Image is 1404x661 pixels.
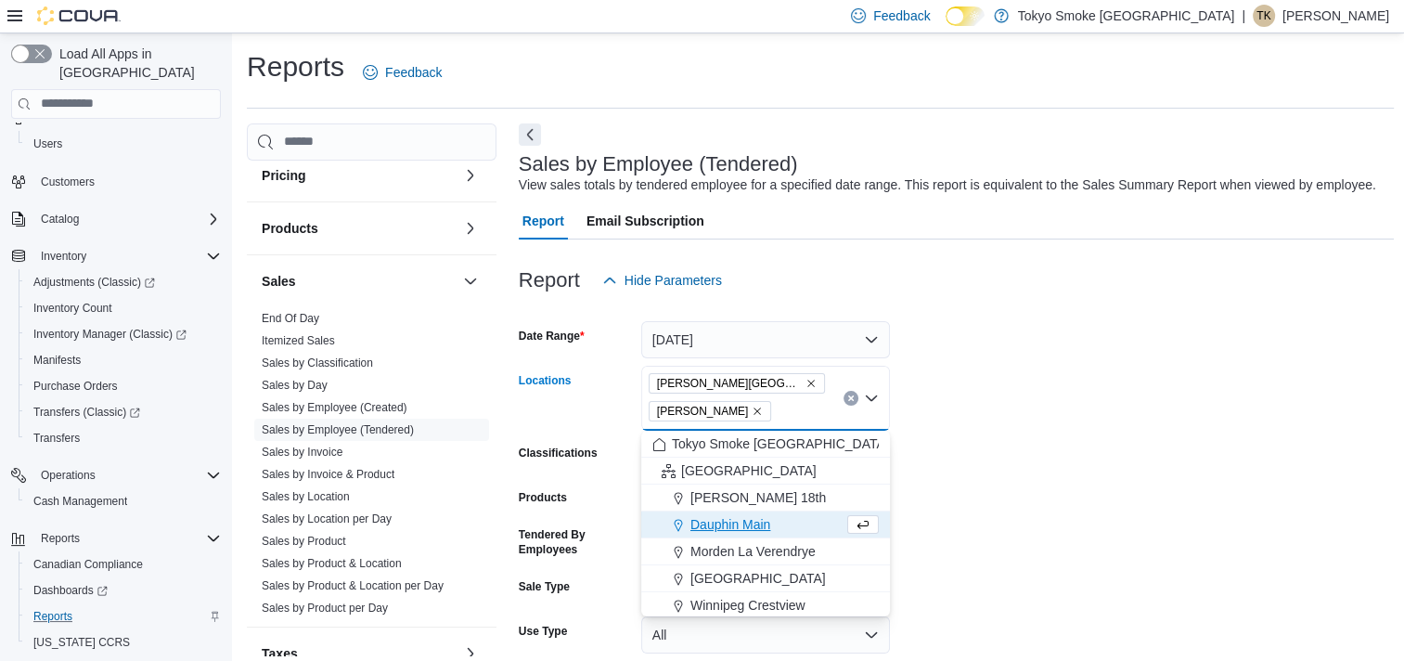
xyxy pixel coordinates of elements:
[641,431,890,458] button: Tokyo Smoke [GEOGRAPHIC_DATA]
[26,553,150,576] a: Canadian Compliance
[262,512,392,526] span: Sales by Location per Day
[41,531,80,546] span: Reports
[641,321,890,358] button: [DATE]
[19,425,228,451] button: Transfers
[26,271,221,293] span: Adjustments (Classic)
[37,6,121,25] img: Cova
[519,175,1376,195] div: View sales totals by tendered employee for a specified date range. This report is equivalent to t...
[33,171,102,193] a: Customers
[33,208,86,230] button: Catalog
[41,175,95,189] span: Customers
[262,512,392,525] a: Sales by Location per Day
[1256,5,1270,27] span: TK
[262,446,342,459] a: Sales by Invoice
[33,353,81,368] span: Manifests
[595,262,729,299] button: Hide Parameters
[26,427,87,449] a: Transfers
[262,378,328,393] span: Sales by Day
[4,525,228,551] button: Reports
[26,375,125,397] a: Purchase Orders
[26,579,221,602] span: Dashboards
[641,592,890,619] button: Winnipeg Crestview
[26,323,221,345] span: Inventory Manager (Classic)
[262,400,407,415] span: Sales by Employee (Created)
[4,462,228,488] button: Operations
[844,391,858,406] button: Clear input
[657,374,802,393] span: [PERSON_NAME][GEOGRAPHIC_DATA]
[355,54,449,91] a: Feedback
[33,301,112,316] span: Inventory Count
[262,272,296,291] h3: Sales
[649,373,825,394] span: Brandon Corral Centre
[262,401,407,414] a: Sales by Employee (Created)
[459,270,482,292] button: Sales
[690,569,826,588] span: [GEOGRAPHIC_DATA]
[641,458,890,485] button: [GEOGRAPHIC_DATA]
[33,609,72,624] span: Reports
[41,212,79,227] span: Catalog
[26,490,135,512] a: Cash Management
[262,333,335,348] span: Itemized Sales
[262,272,456,291] button: Sales
[41,249,86,264] span: Inventory
[586,202,704,240] span: Email Subscription
[262,219,456,238] button: Products
[946,26,947,27] span: Dark Mode
[19,488,228,514] button: Cash Management
[26,133,221,155] span: Users
[33,557,143,572] span: Canadian Compliance
[641,616,890,654] button: All
[1018,5,1235,27] p: Tokyo Smoke [GEOGRAPHIC_DATA]
[19,131,228,157] button: Users
[519,527,634,557] label: Tendered By Employees
[247,307,496,627] div: Sales
[262,468,394,481] a: Sales by Invoice & Product
[262,467,394,482] span: Sales by Invoice & Product
[519,579,570,594] label: Sale Type
[33,208,221,230] span: Catalog
[262,534,346,549] span: Sales by Product
[641,485,890,512] button: [PERSON_NAME] 18th
[262,356,373,370] span: Sales by Classification
[26,323,194,345] a: Inventory Manager (Classic)
[26,427,221,449] span: Transfers
[946,6,985,26] input: Dark Mode
[33,494,127,509] span: Cash Management
[864,391,879,406] button: Close list of options
[1242,5,1245,27] p: |
[873,6,930,25] span: Feedback
[19,577,228,603] a: Dashboards
[52,45,221,82] span: Load All Apps in [GEOGRAPHIC_DATA]
[41,468,96,483] span: Operations
[26,375,221,397] span: Purchase Orders
[33,527,221,550] span: Reports
[519,123,541,146] button: Next
[385,63,442,82] span: Feedback
[262,219,318,238] h3: Products
[33,136,62,151] span: Users
[752,406,763,417] button: Remove Brandon Victoria from selection in this group
[459,217,482,240] button: Products
[262,602,388,615] a: Sales by Product per Day
[262,556,402,571] span: Sales by Product & Location
[805,378,817,389] button: Remove Brandon Corral Centre from selection in this group
[459,164,482,187] button: Pricing
[1282,5,1389,27] p: [PERSON_NAME]
[262,578,444,593] span: Sales by Product & Location per Day
[33,245,221,267] span: Inventory
[26,605,80,628] a: Reports
[26,133,70,155] a: Users
[262,445,342,460] span: Sales by Invoice
[33,635,130,650] span: [US_STATE] CCRS
[33,327,187,342] span: Inventory Manager (Classic)
[33,275,155,290] span: Adjustments (Classic)
[262,535,346,548] a: Sales by Product
[519,153,798,175] h3: Sales by Employee (Tendered)
[519,373,572,388] label: Locations
[262,423,414,436] a: Sales by Employee (Tendered)
[19,629,228,655] button: [US_STATE] CCRS
[1253,5,1275,27] div: Tristan Kovachik
[26,631,137,654] a: [US_STATE] CCRS
[262,311,319,326] span: End Of Day
[649,401,772,421] span: Brandon Victoria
